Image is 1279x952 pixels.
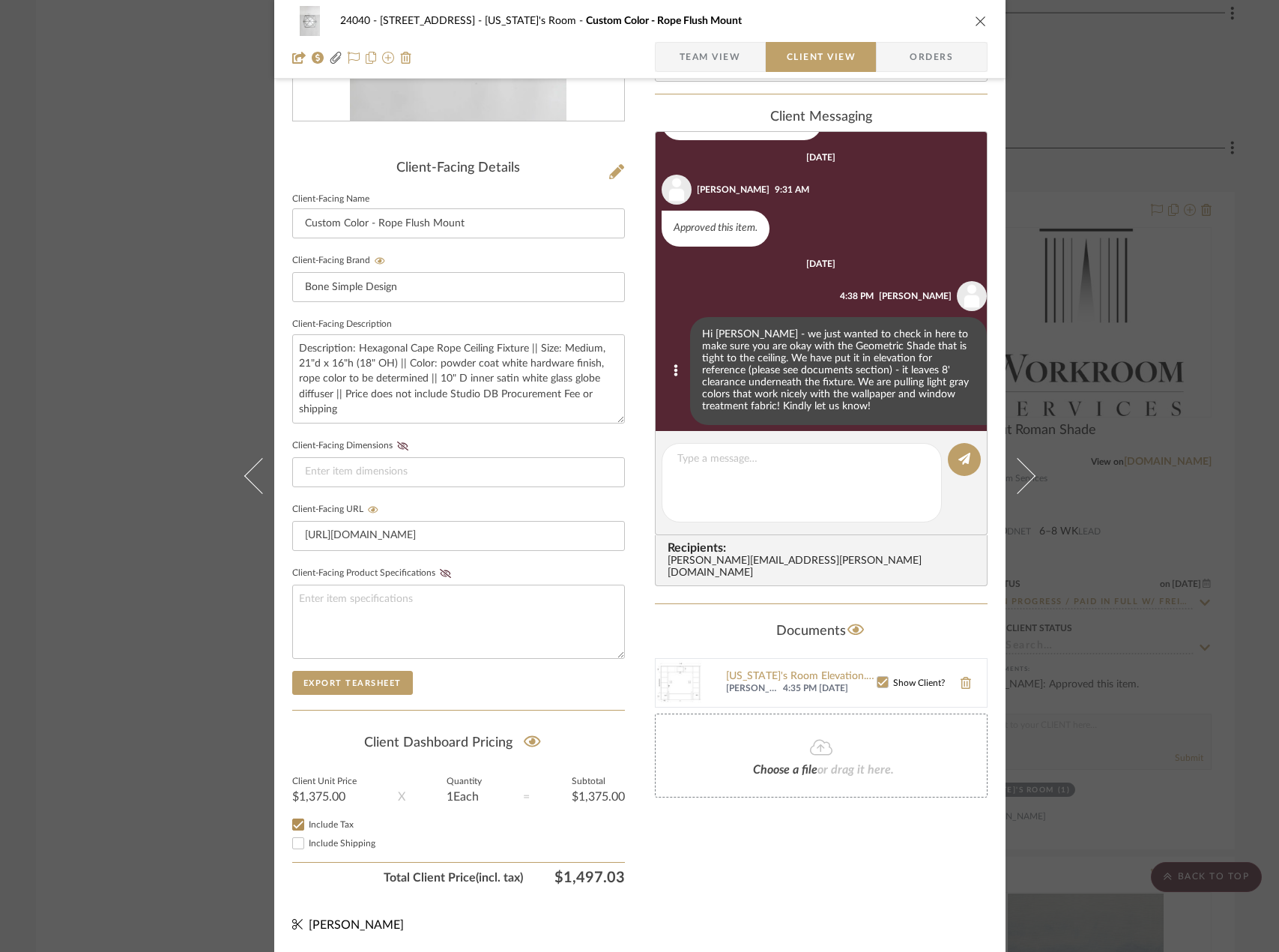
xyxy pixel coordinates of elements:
div: Approved this item. [662,211,769,247]
span: Team View [680,42,741,72]
div: $1,375.00 [292,791,357,803]
span: Include Tax [309,820,354,829]
button: Export Tearsheet [292,671,413,695]
div: Client-Facing Details [292,160,625,177]
img: user_avatar.png [662,175,692,205]
span: 4:35 PM [DATE] [783,683,877,695]
span: Client View [787,42,856,72]
span: [PERSON_NAME] [309,919,404,931]
span: Custom Color - Rope Flush Mount [586,16,742,26]
div: 1 Each [447,791,482,803]
label: Quantity [447,778,482,786]
button: Client-Facing Dimensions [393,441,413,451]
span: [US_STATE]'s Room [485,16,586,26]
img: Remove from project [400,52,412,64]
span: [PERSON_NAME] [726,683,779,695]
div: Hi [PERSON_NAME] - we just wanted to check in here to make sure you are okay with the Geometric S... [690,317,987,425]
span: Orders [893,42,970,72]
label: Client-Facing URL [292,504,384,515]
input: Enter Client-Facing Item Name [292,208,625,238]
div: [PERSON_NAME] [879,289,952,303]
a: [US_STATE]'s Room Elevation.png [726,671,877,683]
button: close [974,14,988,28]
div: 4:38 PM [840,289,874,303]
div: Client Dashboard Pricing [292,726,625,760]
span: Total Client Price [292,869,523,887]
span: (incl. tax) [476,869,523,887]
span: $1,497.03 [523,869,625,887]
img: user_avatar.png [957,281,987,311]
div: [DATE] [806,259,835,269]
label: Client-Facing Name [292,196,369,203]
img: 244f3b80-d092-459b-a22f-13d40566ffba_48x40.jpg [292,6,328,36]
span: Choose a file [753,764,817,776]
label: Client-Facing Brand [292,256,390,266]
input: Enter item dimensions [292,457,625,487]
input: Enter Client-Facing Brand [292,272,625,302]
div: = [523,788,530,806]
label: Client-Facing Description [292,321,392,328]
span: 24040 - [STREET_ADDRESS] [340,16,485,26]
button: Client-Facing URL [363,504,384,515]
div: X [398,788,405,806]
div: Documents [655,619,988,643]
span: Show Client? [893,678,945,687]
label: Client Unit Price [292,778,357,786]
button: Client-Facing Product Specifications [435,568,456,579]
label: Client-Facing Dimensions [292,441,413,451]
div: client Messaging [655,109,988,126]
span: Recipients: [668,541,981,555]
input: Enter item URL [292,521,625,551]
label: Subtotal [572,778,625,786]
div: 9:31 AM [775,183,809,196]
div: [PERSON_NAME] [697,183,769,196]
div: [DATE] [806,152,835,163]
span: or drag it here. [817,764,894,776]
button: Client-Facing Brand [370,256,390,266]
label: Client-Facing Product Specifications [292,568,456,579]
div: $1,375.00 [572,791,625,803]
img: Georgia's Room Elevation.png [656,659,704,707]
div: [PERSON_NAME][EMAIL_ADDRESS][PERSON_NAME][DOMAIN_NAME] [668,555,981,579]
span: Include Shipping [309,839,375,848]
